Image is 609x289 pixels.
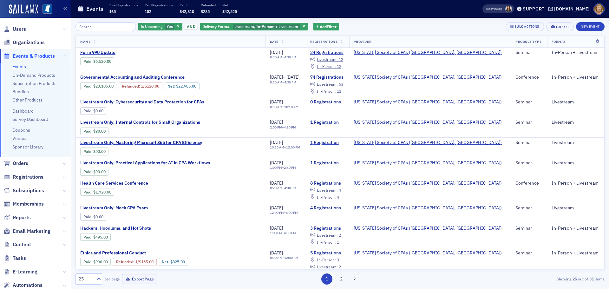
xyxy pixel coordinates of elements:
[505,6,512,12] span: Noma Burge
[43,4,52,14] img: SailAMX
[83,149,91,154] a: Paid
[515,181,543,186] div: Conference
[284,125,296,129] time: 4:30 PM
[183,24,199,29] button: and
[167,24,173,29] span: Yes
[159,258,188,266] div: Net: $82500
[310,226,345,231] a: 3 Registrations
[80,148,108,155] div: Paid: 2 - $9000
[337,240,339,245] span: 1
[145,84,159,89] span: $120.00
[313,23,339,31] button: AddFilter
[13,228,50,235] span: Email Marketing
[523,6,545,12] div: Support
[354,160,502,166] span: Mississippi Society of CPAs (Ridgeland, MS)
[552,140,600,146] div: Livestream
[317,264,338,269] span: Livestream :
[317,82,338,87] span: Livestream :
[515,99,543,105] div: Seminar
[80,160,210,166] a: Livestream Only: Practical Applications for AI in CPA Workflows
[270,180,283,186] span: [DATE]
[515,50,543,56] div: Seminar
[93,59,111,64] span: $6,520.00
[270,80,300,84] div: –
[270,55,282,59] time: 8:30 AM
[141,24,163,29] span: Is Upcoming
[180,9,194,14] span: $42,810
[317,257,336,262] span: In-Person :
[354,120,502,125] a: [US_STATE] Society of CPAs ([GEOGRAPHIC_DATA], [GEOGRAPHIC_DATA])
[310,75,345,80] a: 74 Registrations
[176,84,196,89] span: $22,985.00
[12,89,29,95] a: Bundles
[180,3,194,7] p: Paid
[576,23,605,29] a: New Event
[270,145,300,149] div: –
[116,259,133,264] a: Refunded
[3,214,31,221] a: Reports
[336,273,347,285] button: 2
[576,22,605,31] button: New Event
[354,250,502,256] span: Mississippi Society of CPAs (Ridgeland, MS)
[93,108,103,113] span: $0.00
[80,128,108,135] div: Paid: 3 - $9000
[119,82,162,90] div: Refunded: 91 - $2310500
[552,205,600,211] div: Livestream
[270,105,298,109] div: –
[310,181,345,186] a: 8 Registrations
[116,259,135,264] span: :
[138,23,182,31] div: Yes
[13,174,43,181] span: Registrations
[83,214,91,219] a: Paid
[548,7,592,11] button: [DOMAIN_NAME]
[222,3,237,7] p: Net
[80,205,187,211] span: Livestream Only: Mock CPA Exam
[354,99,502,105] span: Mississippi Society of CPAs (Ridgeland, MS)
[552,226,600,231] div: In-Person + Livestream
[339,187,341,193] span: 4
[515,75,543,80] div: Conference
[83,108,91,113] a: Paid
[284,165,296,170] time: 2:40 PM
[270,186,296,190] div: –
[310,89,341,94] a: In-Person: 11
[3,174,43,181] a: Registrations
[588,276,595,282] strong: 31
[515,160,543,166] div: Seminar
[433,276,605,282] div: Showing out of items
[354,226,502,231] a: [US_STATE] Society of CPAs ([GEOGRAPHIC_DATA], [GEOGRAPHIC_DATA])
[270,165,282,170] time: 1:00 PM
[552,99,600,105] div: Livestream
[80,99,204,105] a: Livestream Only: Cybersecurity and Data Protection for CPAs
[270,231,296,235] div: –
[83,169,91,174] a: Paid
[354,140,502,146] a: [US_STATE] Society of CPAs ([GEOGRAPHIC_DATA], [GEOGRAPHIC_DATA])
[354,160,502,166] a: [US_STATE] Society of CPAs ([GEOGRAPHIC_DATA], [GEOGRAPHIC_DATA])
[13,241,31,248] span: Content
[339,233,341,238] span: 2
[80,233,111,241] div: Paid: 4 - $49500
[310,50,345,56] a: 24 Registrations
[222,9,237,14] span: $42,525
[3,26,26,33] a: Users
[104,276,120,282] label: per page
[552,120,600,125] div: Livestream
[145,9,151,14] span: 152
[80,140,202,146] a: Livestream Only: Mastering Microsoft 365 for CPA Efficiency
[79,276,93,282] div: 25
[3,255,26,262] a: Tasks
[310,64,341,69] a: In-Person: 12
[284,231,296,235] time: 4:30 PM
[113,258,156,266] div: Refunded: 5 - $99000
[593,3,605,15] span: Profile
[286,74,299,80] span: [DATE]
[270,99,283,105] span: [DATE]
[12,97,43,103] a: Other Products
[200,23,308,31] div: Livestream, In-Person + Livestream
[93,84,114,89] span: $23,105.00
[93,129,106,134] span: $90.00
[3,268,37,275] a: E-Learning
[310,187,341,193] a: Livestream: 4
